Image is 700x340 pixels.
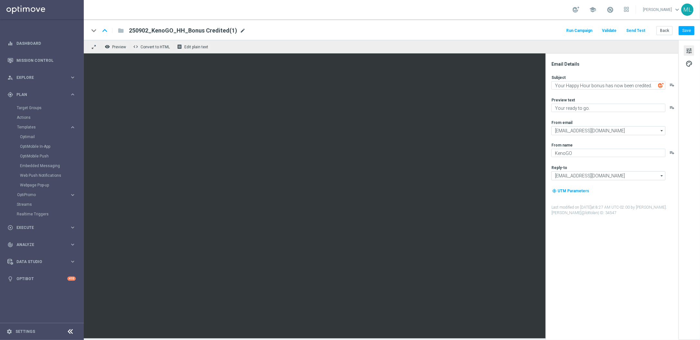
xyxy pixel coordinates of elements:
i: keyboard_arrow_right [70,91,76,98]
div: Data Studio [7,259,70,265]
div: Streams [17,200,83,209]
i: settings [6,329,12,335]
button: equalizer Dashboard [7,41,76,46]
button: Back [656,26,673,35]
div: Dashboard [7,35,76,52]
i: keyboard_arrow_right [70,124,76,130]
a: OptiMobile Push [20,154,67,159]
span: Analyze [16,243,70,247]
div: +10 [67,277,76,281]
a: Webpage Pop-up [20,183,67,188]
span: 250902_KenoGO_HH_Bonus Credited(1) [129,27,237,34]
div: OptiMobile In-App [20,142,83,151]
i: receipt [177,44,182,49]
i: keyboard_arrow_right [70,224,76,231]
button: gps_fixed Plan keyboard_arrow_right [7,92,76,97]
button: Data Studio keyboard_arrow_right [7,259,76,264]
a: Streams [17,202,67,207]
a: Optimail [20,134,67,139]
i: play_circle_outline [7,225,13,231]
span: Data Studio [16,260,70,264]
span: Convert to HTML [141,45,170,49]
i: keyboard_arrow_right [70,259,76,265]
a: Settings [15,330,35,334]
img: optiGenie.svg [658,82,664,88]
i: gps_fixed [7,92,13,98]
span: Execute [16,226,70,230]
a: Web Push Notifications [20,173,67,178]
button: track_changes Analyze keyboard_arrow_right [7,242,76,247]
span: Edit plain text [184,45,208,49]
div: ML [681,4,694,16]
button: Send Test [625,26,646,35]
i: arrow_drop_down [659,127,665,135]
a: Realtime Triggers [17,212,67,217]
span: mode_edit [240,28,246,33]
a: Actions [17,115,67,120]
a: Mission Control [16,52,76,69]
label: Reply-to [551,165,567,170]
div: OptiMobile Push [20,151,83,161]
i: remove_red_eye [105,44,110,49]
span: Plan [16,93,70,97]
i: keyboard_arrow_right [70,192,76,198]
span: Explore [16,76,70,80]
div: Templates [17,122,83,190]
div: Actions [17,113,83,122]
div: Realtime Triggers [17,209,83,219]
label: From email [551,120,572,125]
button: playlist_add [669,82,675,88]
span: Preview [112,45,126,49]
a: Target Groups [17,105,67,110]
label: Preview text [551,98,575,103]
div: OptiPromo [17,193,70,197]
span: Validate [602,28,617,33]
i: keyboard_arrow_right [70,74,76,80]
button: Run Campaign [565,26,593,35]
i: track_changes [7,242,13,248]
div: Embedded Messaging [20,161,83,171]
label: From name [551,143,573,148]
button: person_search Explore keyboard_arrow_right [7,75,76,80]
div: Plan [7,92,70,98]
a: Optibot [16,270,67,287]
div: Email Details [551,61,678,67]
a: [PERSON_NAME]keyboard_arrow_down [642,5,681,14]
a: Dashboard [16,35,76,52]
span: | ID: 34547 [598,211,617,215]
span: school [589,6,596,13]
span: palette [685,60,693,68]
div: lightbulb Optibot +10 [7,276,76,281]
i: arrow_drop_down [659,172,665,180]
span: UTM Parameters [558,189,589,193]
div: OptiPromo keyboard_arrow_right [17,192,76,197]
span: keyboard_arrow_down [674,6,681,13]
i: lightbulb [7,276,13,282]
div: OptiPromo [17,190,83,200]
span: code [133,44,138,49]
button: Save [679,26,695,35]
span: Templates [17,125,63,129]
div: Mission Control [7,58,76,63]
a: OptiMobile In-App [20,144,67,149]
div: Explore [7,75,70,80]
i: keyboard_arrow_right [70,241,76,248]
button: tune [684,45,694,56]
button: playlist_add [669,105,675,110]
span: tune [685,47,693,55]
div: Webpage Pop-up [20,180,83,190]
label: Last modified on [DATE] at 8:27 AM UTC-02:00 by [PERSON_NAME].[PERSON_NAME]@lottolan [551,205,678,216]
div: Mission Control [7,52,76,69]
a: Embedded Messaging [20,163,67,168]
i: keyboard_arrow_up [100,26,110,35]
input: Select [551,171,666,180]
button: playlist_add [669,150,675,155]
